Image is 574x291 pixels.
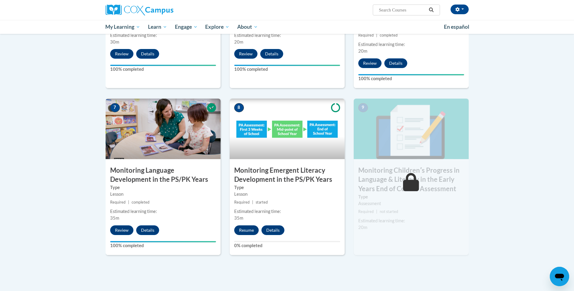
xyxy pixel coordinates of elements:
[234,49,257,59] button: Review
[128,200,129,204] span: |
[376,33,377,38] span: |
[237,23,258,31] span: About
[380,33,398,38] span: completed
[234,191,340,198] div: Lesson
[376,209,377,214] span: |
[230,166,345,185] h3: Monitoring Emergent Literacy Development in the PS/PK Years
[234,225,259,235] button: Resume
[260,49,283,59] button: Details
[358,75,464,82] label: 100% completed
[234,66,340,73] label: 100% completed
[358,41,464,48] div: Estimated learning time:
[234,208,340,215] div: Estimated learning time:
[110,208,216,215] div: Estimated learning time:
[234,200,250,204] span: Required
[110,32,216,39] div: Estimated learning time:
[110,241,216,242] div: Your progress
[358,103,368,112] span: 9
[230,99,345,159] img: Course Image
[136,225,159,235] button: Details
[234,103,244,112] span: 8
[440,21,473,33] a: En español
[148,23,167,31] span: Learn
[451,5,469,14] button: Account Settings
[97,20,478,34] div: Main menu
[384,58,407,68] button: Details
[252,200,253,204] span: |
[201,20,233,34] a: Explore
[234,32,340,39] div: Estimated learning time:
[110,65,216,66] div: Your progress
[234,242,340,249] label: 0% completed
[171,20,202,34] a: Engage
[102,20,144,34] a: My Learning
[261,225,284,235] button: Details
[427,6,436,14] button: Search
[234,65,340,66] div: Your progress
[175,23,198,31] span: Engage
[380,209,398,214] span: not started
[358,74,464,75] div: Your progress
[205,23,229,31] span: Explore
[110,200,126,204] span: Required
[358,48,367,54] span: 20m
[256,200,268,204] span: started
[106,166,221,185] h3: Monitoring Language Development in the PS/PK Years
[105,23,140,31] span: My Learning
[110,184,216,191] label: Type
[550,267,569,286] iframe: Button to launch messaging window
[358,58,382,68] button: Review
[234,215,243,221] span: 35m
[358,217,464,224] div: Estimated learning time:
[106,99,221,159] img: Course Image
[354,99,469,159] img: Course Image
[358,194,464,200] label: Type
[358,200,464,207] div: Assessment
[110,49,133,59] button: Review
[144,20,171,34] a: Learn
[110,215,119,221] span: 35m
[110,242,216,249] label: 100% completed
[110,66,216,73] label: 100% completed
[136,49,159,59] button: Details
[358,33,374,38] span: Required
[110,103,120,112] span: 7
[110,191,216,198] div: Lesson
[444,24,469,30] span: En español
[106,5,221,15] a: Cox Campus
[234,39,243,44] span: 20m
[110,39,119,44] span: 30m
[358,209,374,214] span: Required
[110,225,133,235] button: Review
[354,166,469,194] h3: Monitoring Childrenʹs Progress in Language & Literacy in the Early Years End of Course Assessment
[106,5,173,15] img: Cox Campus
[233,20,262,34] a: About
[234,184,340,191] label: Type
[132,200,149,204] span: completed
[358,225,367,230] span: 20m
[378,6,427,14] input: Search Courses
